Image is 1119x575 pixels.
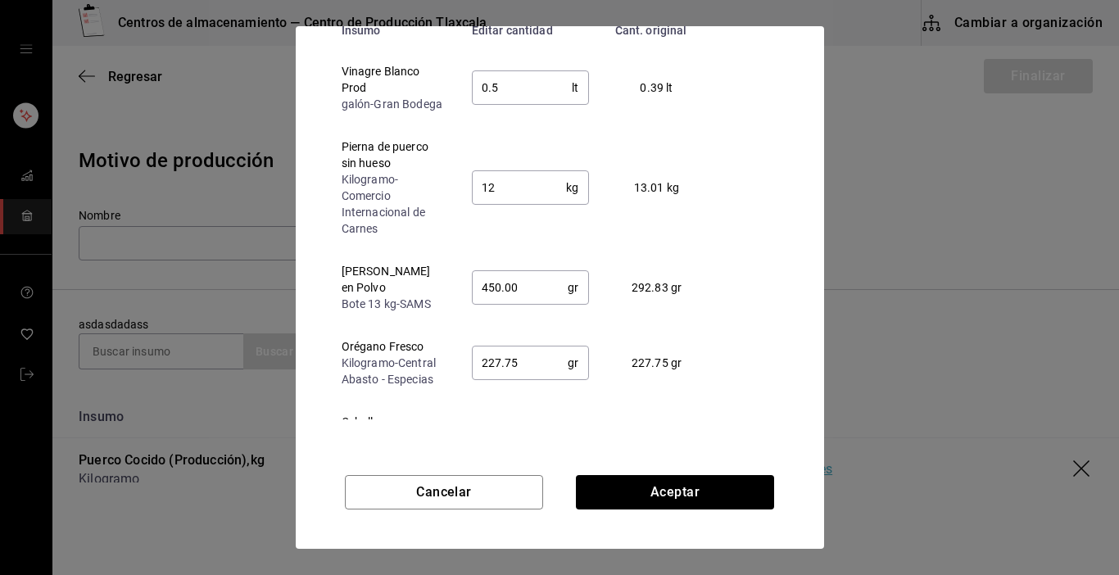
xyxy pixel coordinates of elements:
div: Pierna de puerco sin hueso [342,138,446,171]
div: Bote 13 kg - SAMS [342,296,446,312]
div: gr [472,270,589,305]
input: 0 [472,71,573,104]
div: gr [472,346,589,380]
th: Editar cantidad [459,11,602,50]
div: Kilogramo - Central Abasto - Especias [342,355,446,387]
span: 227.75 gr [632,356,682,369]
div: Vinagre Blanco Prod [342,63,446,96]
span: 292.83 gr [632,281,682,294]
input: 0 [472,271,569,304]
div: lt [472,70,589,105]
div: kg [472,170,589,205]
th: Cant. original [602,11,725,50]
button: Aceptar [576,475,774,509]
button: Cancelar [345,475,543,509]
div: Kilogramo - Comercio Internacional de Carnes [342,171,446,237]
span: 0.39 lt [640,81,673,94]
div: Cebolla [342,414,446,430]
div: galón - Gran Bodega [342,96,446,112]
div: [PERSON_NAME] en Polvo [342,263,446,296]
div: Orégano Fresco [342,338,446,355]
span: 13.01 kg [634,181,679,194]
th: Insumo [315,11,459,50]
input: 0 [472,346,569,379]
input: 0 [472,171,567,204]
